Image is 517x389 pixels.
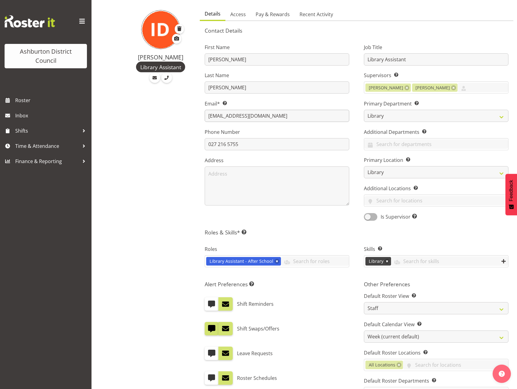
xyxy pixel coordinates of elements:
[230,11,246,18] span: Access
[281,256,349,266] input: Search for roles
[205,157,349,164] label: Address
[364,349,508,356] label: Default Roster Locations
[364,245,508,253] label: Skills
[237,371,277,385] label: Roster Schedules
[140,63,181,71] span: Library Assistant
[364,53,508,66] input: Job Title
[364,100,508,107] label: Primary Department
[505,174,517,215] button: Feedback - Show survey
[369,362,395,368] span: All Locations
[403,360,508,369] input: Search for locations
[364,292,508,300] label: Default Roster View
[205,229,508,236] h5: Roles & Skills*
[508,180,514,201] span: Feedback
[149,72,160,83] a: Email Employee
[237,297,274,311] label: Shift Reminders
[205,110,349,122] input: Email Address
[205,27,508,34] h5: Contact Details
[364,377,508,384] label: Default Roster Departments
[237,322,279,335] label: Shift Swaps/Offers
[11,47,81,65] div: Ashburton District Council
[205,281,349,287] h5: Alert Preferences
[369,258,383,265] span: Library
[15,126,79,135] span: Shifts
[377,213,417,220] span: Is Supervisor
[205,245,349,253] label: Roles
[364,156,508,164] label: Primary Location
[205,72,349,79] label: Last Name
[369,84,403,91] span: [PERSON_NAME]
[141,10,180,49] img: isaac-dunne10342.jpg
[499,371,505,377] img: help-xxl-2.png
[364,185,508,192] label: Additional Locations
[415,84,450,91] span: [PERSON_NAME]
[364,72,508,79] label: Supervisors
[364,128,508,136] label: Additional Departments
[15,141,79,151] span: Time & Attendance
[15,96,88,105] span: Roster
[5,15,55,27] img: Rosterit website logo
[15,157,79,166] span: Finance & Reporting
[205,53,349,66] input: First Name
[391,256,508,266] input: Search for skills
[364,321,508,328] label: Default Calendar View
[205,81,349,94] input: Last Name
[161,72,172,83] a: Call Employee
[15,111,88,120] span: Inbox
[205,44,349,51] label: First Name
[205,128,349,136] label: Phone Number
[237,347,273,360] label: Leave Requests
[205,138,349,150] input: Phone Number
[256,11,290,18] span: Pay & Rewards
[364,281,508,287] h5: Other Preferences
[364,196,508,205] input: Search for locations
[205,100,349,107] label: Email*
[300,11,333,18] span: Recent Activity
[129,54,192,61] h4: [PERSON_NAME]
[205,10,221,17] span: Details
[364,139,508,149] input: Search for departments
[364,44,508,51] label: Job Title
[210,258,273,265] span: Library Assistant - After School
